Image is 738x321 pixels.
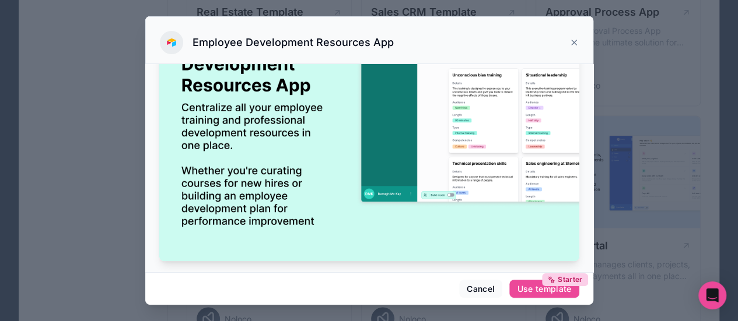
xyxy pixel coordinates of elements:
div: Use template [517,284,571,294]
div: Open Intercom Messenger [698,281,726,309]
img: Airtable Logo [167,38,176,47]
h3: Employee Development Resources App [193,36,394,50]
span: Starter [558,275,582,284]
button: StarterUse template [509,280,579,298]
button: Cancel [459,280,502,298]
